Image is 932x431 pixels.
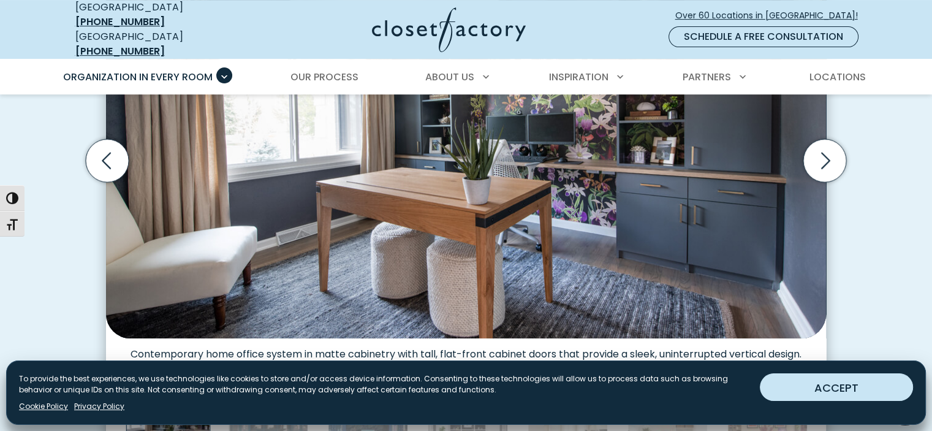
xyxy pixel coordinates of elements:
span: About Us [425,70,474,84]
a: Schedule a Free Consultation [669,26,858,47]
img: Closet Factory Logo [372,7,526,52]
span: Our Process [290,70,358,84]
a: [PHONE_NUMBER] [75,44,165,58]
a: Over 60 Locations in [GEOGRAPHIC_DATA]! [675,5,868,26]
span: Partners [683,70,731,84]
div: [GEOGRAPHIC_DATA] [75,29,253,59]
button: Previous slide [81,134,134,187]
nav: Primary Menu [55,60,878,94]
p: To provide the best experiences, we use technologies like cookies to store and/or access device i... [19,373,750,395]
a: Cookie Policy [19,401,68,412]
span: Locations [809,70,865,84]
a: Privacy Policy [74,401,124,412]
span: Organization in Every Room [63,70,213,84]
span: Inspiration [549,70,608,84]
a: [PHONE_NUMBER] [75,15,165,29]
button: Next slide [798,134,851,187]
span: Over 60 Locations in [GEOGRAPHIC_DATA]! [675,9,868,22]
figcaption: Contemporary home office system in matte cabinetry with tall, flat-front cabinet doors that provi... [106,338,826,360]
button: ACCEPT [760,373,913,401]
